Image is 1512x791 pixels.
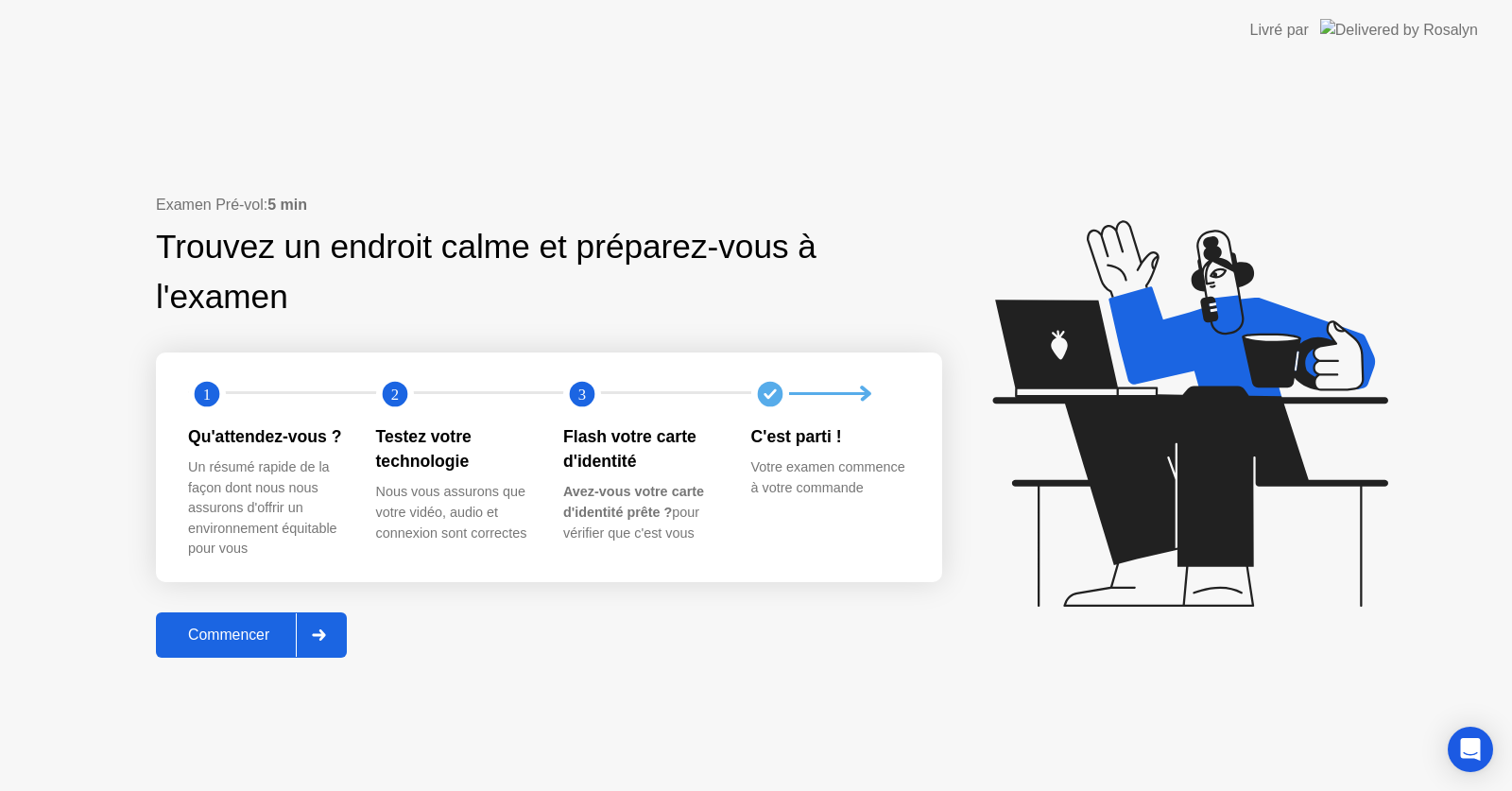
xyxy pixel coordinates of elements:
div: Testez votre technologie [376,424,534,474]
button: Commencer [156,612,347,658]
div: Trouvez un endroit calme et préparez-vous à l'examen [156,222,822,322]
div: Livré par [1250,19,1309,42]
div: C'est parti ! [751,424,909,449]
div: Votre examen commence à votre commande [751,457,909,498]
img: Delivered by Rosalyn [1320,19,1478,41]
div: Commencer [162,627,296,644]
b: Avez-vous votre carte d'identité prête ? [563,484,704,520]
text: 3 [578,385,586,403]
div: Un résumé rapide de la façon dont nous nous assurons d'offrir un environnement équitable pour vous [188,457,346,559]
div: Qu'attendez-vous ? [188,424,346,449]
div: Open Intercom Messenger [1448,727,1493,772]
b: 5 min [267,197,307,213]
div: pour vérifier que c'est vous [563,482,721,543]
div: Examen Pré-vol: [156,194,942,216]
div: Flash votre carte d'identité [563,424,721,474]
text: 1 [203,385,211,403]
div: Nous vous assurons que votre vidéo, audio et connexion sont correctes [376,482,534,543]
text: 2 [390,385,398,403]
